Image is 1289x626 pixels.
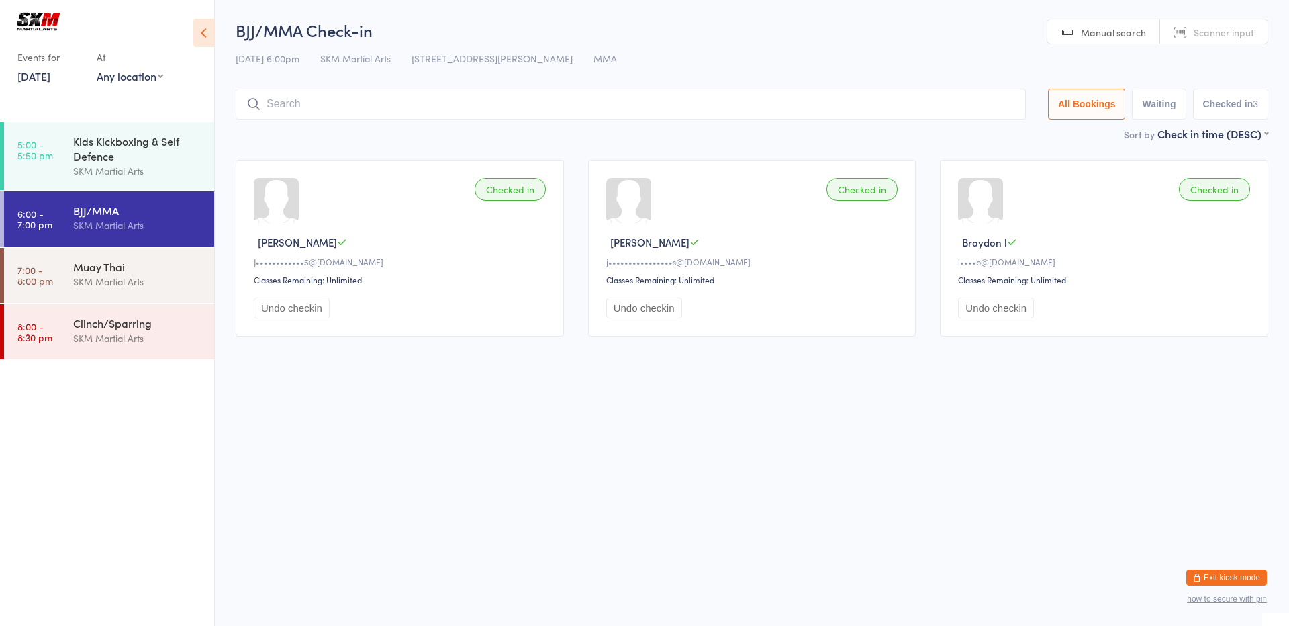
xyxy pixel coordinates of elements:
[1253,99,1258,109] div: 3
[17,321,52,343] time: 8:00 - 8:30 pm
[958,256,1254,267] div: l••••b@[DOMAIN_NAME]
[258,235,337,249] span: [PERSON_NAME]
[236,19,1268,41] h2: BJJ/MMA Check-in
[73,274,203,289] div: SKM Martial Arts
[97,46,163,69] div: At
[236,89,1026,120] input: Search
[610,235,689,249] span: [PERSON_NAME]
[73,259,203,274] div: Muay Thai
[320,52,391,65] span: SKM Martial Arts
[1186,570,1267,586] button: Exit kiosk mode
[1187,594,1267,604] button: how to secure with pin
[236,52,299,65] span: [DATE] 6:00pm
[17,208,52,230] time: 6:00 - 7:00 pm
[1157,126,1268,141] div: Check in time (DESC)
[958,274,1254,285] div: Classes Remaining: Unlimited
[962,235,1007,249] span: Braydon l
[73,330,203,346] div: SKM Martial Arts
[17,139,53,161] time: 5:00 - 5:50 pm
[73,134,203,163] div: Kids Kickboxing & Self Defence
[593,52,617,65] span: MMA
[606,256,902,267] div: j••••••••••••••••s@[DOMAIN_NAME]
[4,248,214,303] a: 7:00 -8:00 pmMuay ThaiSKM Martial Arts
[1048,89,1126,120] button: All Bookings
[4,304,214,359] a: 8:00 -8:30 pmClinch/SparringSKM Martial Arts
[97,69,163,83] div: Any location
[1132,89,1186,120] button: Waiting
[17,265,53,286] time: 7:00 - 8:00 pm
[826,178,898,201] div: Checked in
[1193,89,1269,120] button: Checked in3
[1179,178,1250,201] div: Checked in
[958,298,1034,318] button: Undo checkin
[606,274,902,285] div: Classes Remaining: Unlimited
[73,203,203,218] div: BJJ/MMA
[73,316,203,330] div: Clinch/Sparring
[254,256,550,267] div: J••••••••••••5@[DOMAIN_NAME]
[254,298,330,318] button: Undo checkin
[4,122,214,190] a: 5:00 -5:50 pmKids Kickboxing & Self DefenceSKM Martial Arts
[254,274,550,285] div: Classes Remaining: Unlimited
[412,52,573,65] span: [STREET_ADDRESS][PERSON_NAME]
[1194,26,1254,39] span: Scanner input
[17,69,50,83] a: [DATE]
[73,163,203,179] div: SKM Martial Arts
[606,298,682,318] button: Undo checkin
[1124,128,1155,141] label: Sort by
[1081,26,1146,39] span: Manual search
[475,178,546,201] div: Checked in
[4,191,214,247] a: 6:00 -7:00 pmBJJ/MMASKM Martial Arts
[17,46,83,69] div: Events for
[13,10,64,33] img: SKM Martial Arts
[73,218,203,233] div: SKM Martial Arts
